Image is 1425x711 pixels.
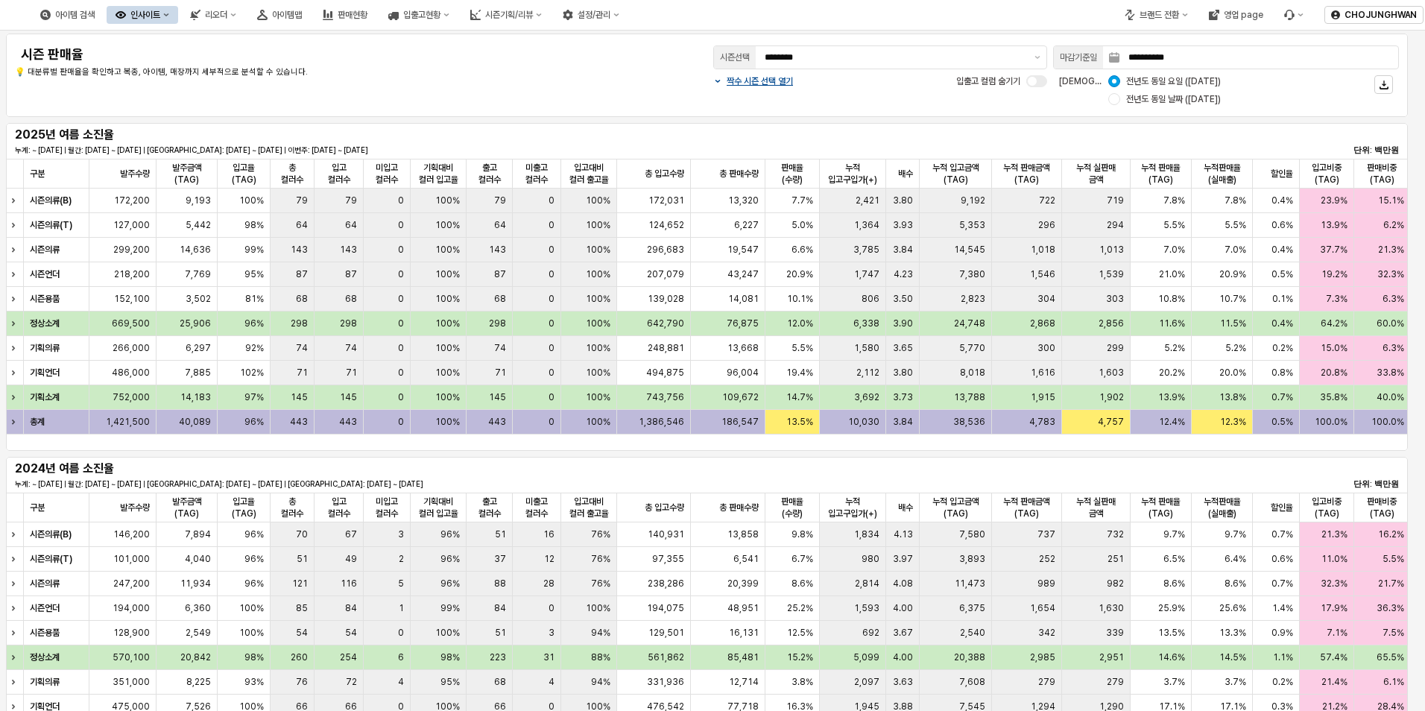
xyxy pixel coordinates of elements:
span: 누적판매율(실매출) [1198,496,1246,519]
span: 입고대비 컬러 출고율 [567,162,610,186]
span: 99% [244,244,264,256]
div: 브랜드 전환 [1116,6,1197,24]
span: 누적 판매율(TAG) [1137,162,1185,186]
span: 71 [495,367,506,379]
span: 74 [494,342,506,354]
span: 발주금액(TAG) [162,162,211,186]
span: 발주금액(TAG) [162,496,211,519]
span: 14,081 [728,293,759,305]
span: 7,769 [185,268,211,280]
span: 0 [549,293,554,305]
span: 25,906 [180,317,211,329]
span: [DEMOGRAPHIC_DATA] 기준: [1059,76,1178,86]
span: 2,823 [961,293,985,305]
span: 6,338 [853,317,879,329]
div: Expand row [6,410,25,434]
span: 0.2% [1272,342,1293,354]
span: 13,320 [728,195,759,206]
span: 486,000 [112,367,150,379]
span: 7.0% [1225,244,1246,256]
span: 5.5% [792,342,813,354]
span: 미입고 컬러수 [370,162,404,186]
span: 0 [398,367,404,379]
span: 294 [1107,219,1124,231]
span: 0 [549,244,554,256]
span: 출고 컬러수 [473,162,506,186]
span: 68 [494,293,506,305]
button: 아이템맵 [248,6,311,24]
span: 218,200 [114,268,150,280]
span: 15.1% [1378,195,1404,206]
span: 0 [398,244,404,256]
span: 6.2% [1383,219,1404,231]
span: 0.4% [1271,317,1293,329]
button: 시즌기획/리뷰 [461,6,551,24]
span: 할인율 [1271,502,1293,513]
div: Expand row [6,312,25,335]
span: 총 판매수량 [719,168,759,180]
div: Expand row [6,670,25,694]
span: 100% [435,219,460,231]
span: 100% [435,195,460,206]
span: 172,031 [648,195,684,206]
span: 19,547 [727,244,759,256]
span: 배수 [898,168,913,180]
span: 152,100 [114,293,150,305]
span: 구분 [30,502,45,513]
span: 100% [435,317,460,329]
div: 아이템맵 [272,10,302,20]
div: 시즌선택 [720,50,750,65]
span: 100% [586,342,610,354]
span: 0 [549,367,554,379]
p: 누계: ~ [DATE] | 월간: [DATE] ~ [DATE] | [GEOGRAPHIC_DATA]: [DATE] ~ [DATE] | 이번주: [DATE] ~ [DATE] [15,145,938,156]
span: 95% [244,268,264,280]
span: 누적판매율(실매출) [1198,162,1246,186]
span: 7,885 [185,367,211,379]
span: 3.84 [893,244,913,256]
span: 누적 판매금액(TAG) [998,162,1055,186]
span: 8,018 [960,367,985,379]
div: Expand row [6,287,25,311]
span: 0.4% [1271,244,1293,256]
span: 11.6% [1159,317,1185,329]
span: 10.8% [1158,293,1185,305]
span: 100% [435,244,460,256]
strong: 기획의류 [30,343,60,353]
span: 12.0% [787,317,813,329]
span: 74 [296,342,308,354]
h4: 시즌 판매율 [21,47,586,62]
span: 0 [549,268,554,280]
span: 미출고 컬러수 [519,162,554,186]
span: 5,353 [959,219,985,231]
span: 21.3% [1378,244,1404,256]
span: 87 [296,268,308,280]
span: 64.2% [1321,317,1347,329]
span: 6.6% [792,244,813,256]
span: 2,421 [856,195,879,206]
button: 판매현황 [314,6,376,24]
span: 100% [239,195,264,206]
div: 인사이트 [130,10,160,20]
span: 5.5% [1163,219,1185,231]
span: 806 [862,293,879,305]
span: 92% [245,342,264,354]
span: 24,748 [954,317,985,329]
span: 기획대비 컬러 입고율 [417,496,460,519]
span: 1,616 [1031,367,1055,379]
span: 누적 입고금액(TAG) [926,496,985,519]
span: 669,500 [112,317,150,329]
span: 입출고 컬럼 숨기기 [956,76,1020,86]
span: 0.4% [1271,195,1293,206]
span: 7,380 [959,268,985,280]
span: 266,000 [113,342,150,354]
span: 0.6% [1271,219,1293,231]
span: 1,018 [1031,244,1055,256]
h5: 2025년 여름 소진율 [15,127,246,142]
strong: 시즌의류(B) [30,195,72,206]
div: Expand row [6,547,25,571]
span: 총 입고수량 [645,502,684,513]
span: 248,881 [648,342,684,354]
span: 5.2% [1225,342,1246,354]
span: 전년도 동일 요일 ([DATE]) [1126,75,1221,87]
span: 298 [291,317,308,329]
